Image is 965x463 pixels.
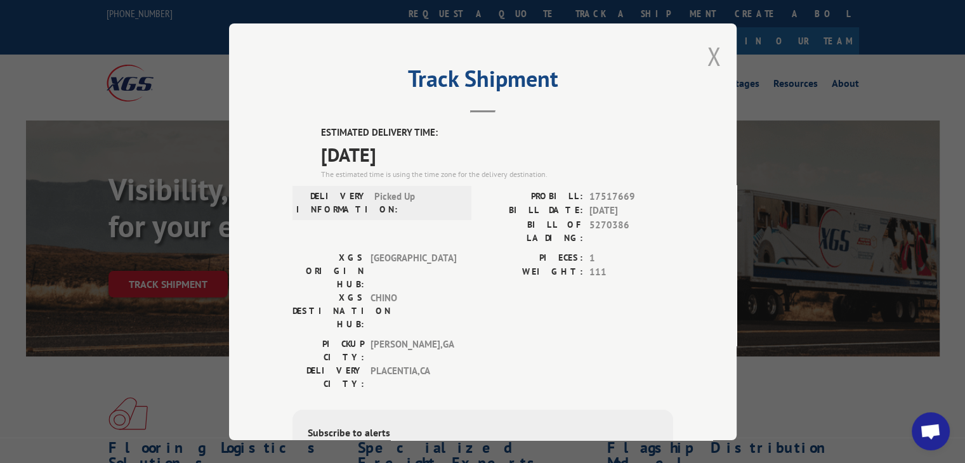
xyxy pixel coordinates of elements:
[371,363,456,390] span: PLACENTIA , CA
[589,265,673,280] span: 111
[589,251,673,265] span: 1
[589,218,673,244] span: 5270386
[321,126,673,140] label: ESTIMATED DELIVERY TIME:
[707,39,721,73] button: Close modal
[321,140,673,168] span: [DATE]
[483,251,583,265] label: PIECES:
[292,290,364,330] label: XGS DESTINATION HUB:
[374,189,460,216] span: Picked Up
[483,265,583,280] label: WEIGHT:
[371,337,456,363] span: [PERSON_NAME] , GA
[292,363,364,390] label: DELIVERY CITY:
[589,204,673,218] span: [DATE]
[308,424,658,443] div: Subscribe to alerts
[589,189,673,204] span: 17517669
[321,168,673,179] div: The estimated time is using the time zone for the delivery destination.
[483,218,583,244] label: BILL OF LADING:
[292,70,673,94] h2: Track Shipment
[483,189,583,204] label: PROBILL:
[371,290,456,330] span: CHINO
[912,412,950,450] div: Open chat
[371,251,456,290] span: [GEOGRAPHIC_DATA]
[296,189,368,216] label: DELIVERY INFORMATION:
[292,251,364,290] label: XGS ORIGIN HUB:
[292,337,364,363] label: PICKUP CITY:
[483,204,583,218] label: BILL DATE:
